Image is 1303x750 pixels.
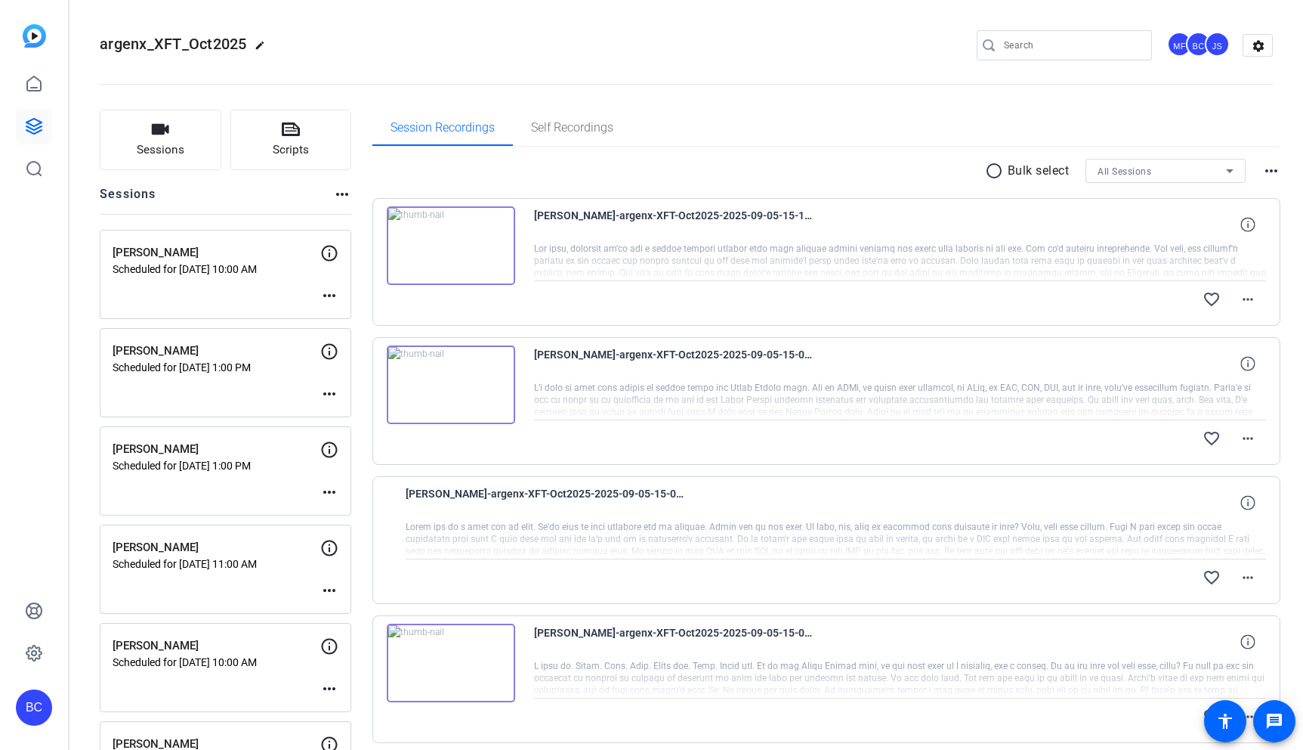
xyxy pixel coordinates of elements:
[113,441,320,458] p: [PERSON_NAME]
[406,485,685,521] span: [PERSON_NAME]-argenx-XFT-Oct2025-2025-09-05-15-04-25-976-0
[1167,32,1192,57] div: MF
[534,206,814,243] span: [PERSON_NAME]-argenx-XFT-Oct2025-2025-09-05-15-11-03-833-0
[1243,35,1274,57] mat-icon: settings
[100,35,247,53] span: argenx_XFT_Oct2025
[1186,32,1211,57] div: BC
[113,539,320,556] p: [PERSON_NAME]
[113,460,320,472] p: Scheduled for [DATE] 1:00 PM
[273,141,309,159] span: Scripts
[113,637,320,655] p: [PERSON_NAME]
[320,680,338,698] mat-icon: more_horiz
[1186,32,1212,58] ngx-avatar: Brian Curp
[1203,290,1221,308] mat-icon: favorite_border
[333,185,351,203] mat-icon: more_horiz
[113,361,320,373] p: Scheduled for [DATE] 1:00 PM
[1098,166,1151,177] span: All Sessions
[531,122,613,134] span: Self Recordings
[100,110,221,170] button: Sessions
[1205,32,1230,57] div: JS
[113,342,320,360] p: [PERSON_NAME]
[1216,712,1234,730] mat-icon: accessibility
[985,162,1008,180] mat-icon: radio_button_unchecked
[113,263,320,275] p: Scheduled for [DATE] 10:00 AM
[534,624,814,660] span: [PERSON_NAME]-argenx-XFT-Oct2025-2025-09-05-15-01-11-331-0
[320,287,338,305] mat-icon: more_horiz
[100,185,156,214] h2: Sessions
[1239,708,1257,726] mat-icon: more_horiz
[1239,429,1257,448] mat-icon: more_horiz
[387,206,515,285] img: thumb-nail
[1203,708,1221,726] mat-icon: favorite_border
[1203,429,1221,448] mat-icon: favorite_border
[1167,32,1193,58] ngx-avatar: Mandy Fernandez
[320,581,338,600] mat-icon: more_horiz
[1239,569,1257,587] mat-icon: more_horiz
[320,483,338,501] mat-icon: more_horiz
[1262,162,1280,180] mat-icon: more_horiz
[255,40,273,58] mat-icon: edit
[1205,32,1231,58] ngx-avatar: Judy Spier
[1203,569,1221,587] mat-icon: favorite_border
[1239,290,1257,308] mat-icon: more_horiz
[113,244,320,262] p: [PERSON_NAME]
[16,690,52,726] div: BC
[320,385,338,403] mat-icon: more_horiz
[387,346,515,424] img: thumb-nail
[137,141,184,159] span: Sessions
[113,656,320,668] p: Scheduled for [DATE] 10:00 AM
[1265,712,1283,730] mat-icon: message
[391,122,495,134] span: Session Recordings
[230,110,352,170] button: Scripts
[1004,36,1140,54] input: Search
[387,624,515,702] img: thumb-nail
[534,346,814,382] span: [PERSON_NAME]-argenx-XFT-Oct2025-2025-09-05-15-07-59-317-0
[113,558,320,570] p: Scheduled for [DATE] 11:00 AM
[23,24,46,48] img: blue-gradient.svg
[1008,162,1070,180] p: Bulk select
